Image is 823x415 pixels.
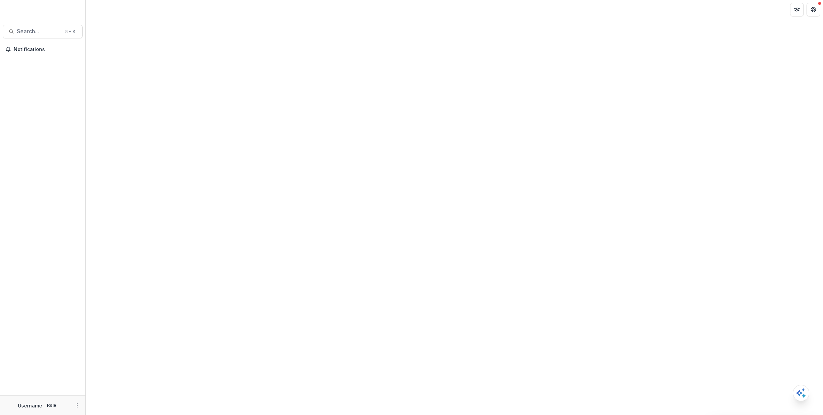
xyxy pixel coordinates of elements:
[45,402,58,408] p: Role
[793,385,809,401] button: Open AI Assistant
[18,402,42,409] p: Username
[790,3,804,16] button: Partners
[63,28,77,35] div: ⌘ + K
[3,25,83,38] button: Search...
[807,3,820,16] button: Get Help
[17,28,60,35] span: Search...
[3,44,83,55] button: Notifications
[14,47,80,52] span: Notifications
[88,4,118,14] nav: breadcrumb
[73,401,81,410] button: More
